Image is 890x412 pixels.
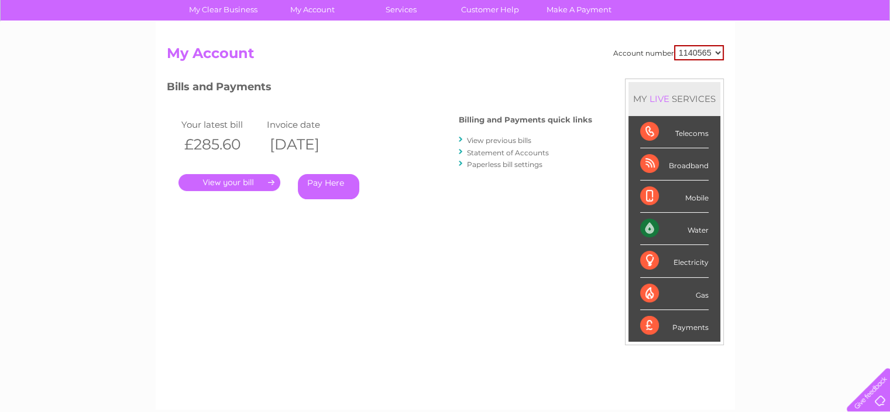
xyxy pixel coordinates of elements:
[684,50,706,59] a: Water
[467,148,549,157] a: Statement of Accounts
[178,117,264,132] td: Your latest bill
[788,50,805,59] a: Blog
[467,160,542,169] a: Paperless bill settings
[31,30,91,66] img: logo.png
[613,45,724,60] div: Account number
[298,174,359,199] a: Pay Here
[669,6,750,21] a: 0333 014 3131
[640,213,709,245] div: Water
[713,50,739,59] a: Energy
[459,115,592,124] h4: Billing and Payments quick links
[640,245,709,277] div: Electricity
[647,93,672,104] div: LIVE
[851,50,879,59] a: Log out
[640,116,709,148] div: Telecoms
[746,50,781,59] a: Telecoms
[467,136,531,145] a: View previous bills
[167,45,724,67] h2: My Account
[178,174,280,191] a: .
[812,50,841,59] a: Contact
[640,148,709,181] div: Broadband
[169,6,722,57] div: Clear Business is a trading name of Verastar Limited (registered in [GEOGRAPHIC_DATA] No. 3667643...
[264,132,349,156] th: [DATE]
[167,79,592,99] h3: Bills and Payments
[640,278,709,310] div: Gas
[178,132,264,156] th: £285.60
[640,310,709,342] div: Payments
[628,82,720,115] div: MY SERVICES
[640,181,709,213] div: Mobile
[264,117,349,132] td: Invoice date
